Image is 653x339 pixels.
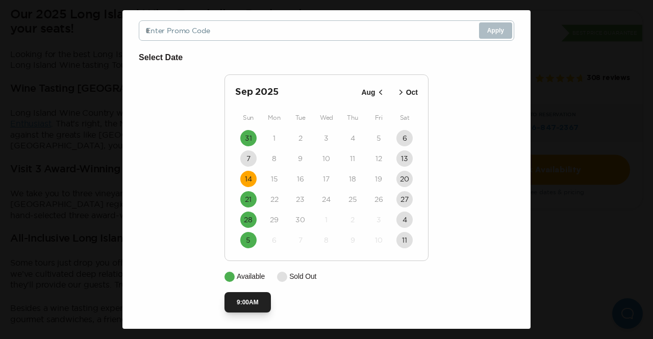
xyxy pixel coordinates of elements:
[374,194,383,204] time: 26
[396,232,413,248] button: 11
[350,153,355,164] time: 11
[318,232,335,248] button: 8
[325,215,328,225] time: 1
[322,153,330,164] time: 10
[322,194,331,204] time: 24
[224,292,271,312] button: 9:00AM
[375,235,383,245] time: 10
[237,271,265,282] p: Available
[400,174,409,184] time: 20
[246,153,250,164] time: 7
[318,130,335,146] button: 3
[298,153,303,164] time: 9
[396,130,413,146] button: 6
[266,232,283,248] button: 6
[375,174,382,184] time: 19
[245,194,252,204] time: 21
[402,235,407,245] time: 11
[266,130,283,146] button: 1
[350,235,355,245] time: 9
[406,87,418,98] p: Oct
[270,215,279,225] time: 29
[235,85,358,99] h2: Sep 2025
[340,112,366,124] div: Thu
[370,130,387,146] button: 5
[344,171,361,187] button: 18
[366,112,392,124] div: Fri
[370,150,387,167] button: 12
[392,112,418,124] div: Sat
[266,191,283,207] button: 22
[344,212,361,228] button: 2
[244,215,253,225] time: 28
[344,130,361,146] button: 4
[349,174,356,184] time: 18
[245,174,252,184] time: 14
[375,153,382,164] time: 12
[240,171,257,187] button: 14
[361,87,375,98] p: Aug
[318,171,335,187] button: 17
[245,133,252,143] time: 31
[324,133,329,143] time: 3
[396,212,413,228] button: 4
[261,112,287,124] div: Mon
[350,215,355,225] time: 2
[318,212,335,228] button: 1
[396,191,413,207] button: 27
[344,232,361,248] button: 9
[240,232,257,248] button: 5
[240,150,257,167] button: 7
[370,191,387,207] button: 26
[298,235,303,245] time: 7
[292,150,309,167] button: 9
[396,171,413,187] button: 20
[139,51,514,64] h6: Select Date
[376,215,381,225] time: 3
[403,133,407,143] time: 6
[272,235,277,245] time: 6
[393,84,421,101] button: Oct
[318,150,335,167] button: 10
[235,112,261,124] div: Sun
[272,153,277,164] time: 8
[403,215,407,225] time: 4
[297,174,304,184] time: 16
[313,112,339,124] div: Wed
[344,191,361,207] button: 25
[270,194,279,204] time: 22
[287,112,313,124] div: Tue
[246,235,250,245] time: 5
[370,171,387,187] button: 19
[266,150,283,167] button: 8
[240,212,257,228] button: 28
[401,153,408,164] time: 13
[296,194,305,204] time: 23
[292,212,309,228] button: 30
[396,150,413,167] button: 13
[370,212,387,228] button: 3
[266,212,283,228] button: 29
[266,171,283,187] button: 15
[292,191,309,207] button: 23
[348,194,357,204] time: 25
[292,232,309,248] button: 7
[240,191,257,207] button: 21
[318,191,335,207] button: 24
[370,232,387,248] button: 10
[271,174,278,184] time: 15
[324,235,329,245] time: 8
[295,215,305,225] time: 30
[358,84,388,101] button: Aug
[350,133,355,143] time: 4
[292,171,309,187] button: 16
[400,194,409,204] time: 27
[298,133,303,143] time: 2
[240,130,257,146] button: 31
[323,174,330,184] time: 17
[273,133,275,143] time: 1
[376,133,381,143] time: 5
[292,130,309,146] button: 2
[344,150,361,167] button: 11
[289,271,316,282] p: Sold Out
